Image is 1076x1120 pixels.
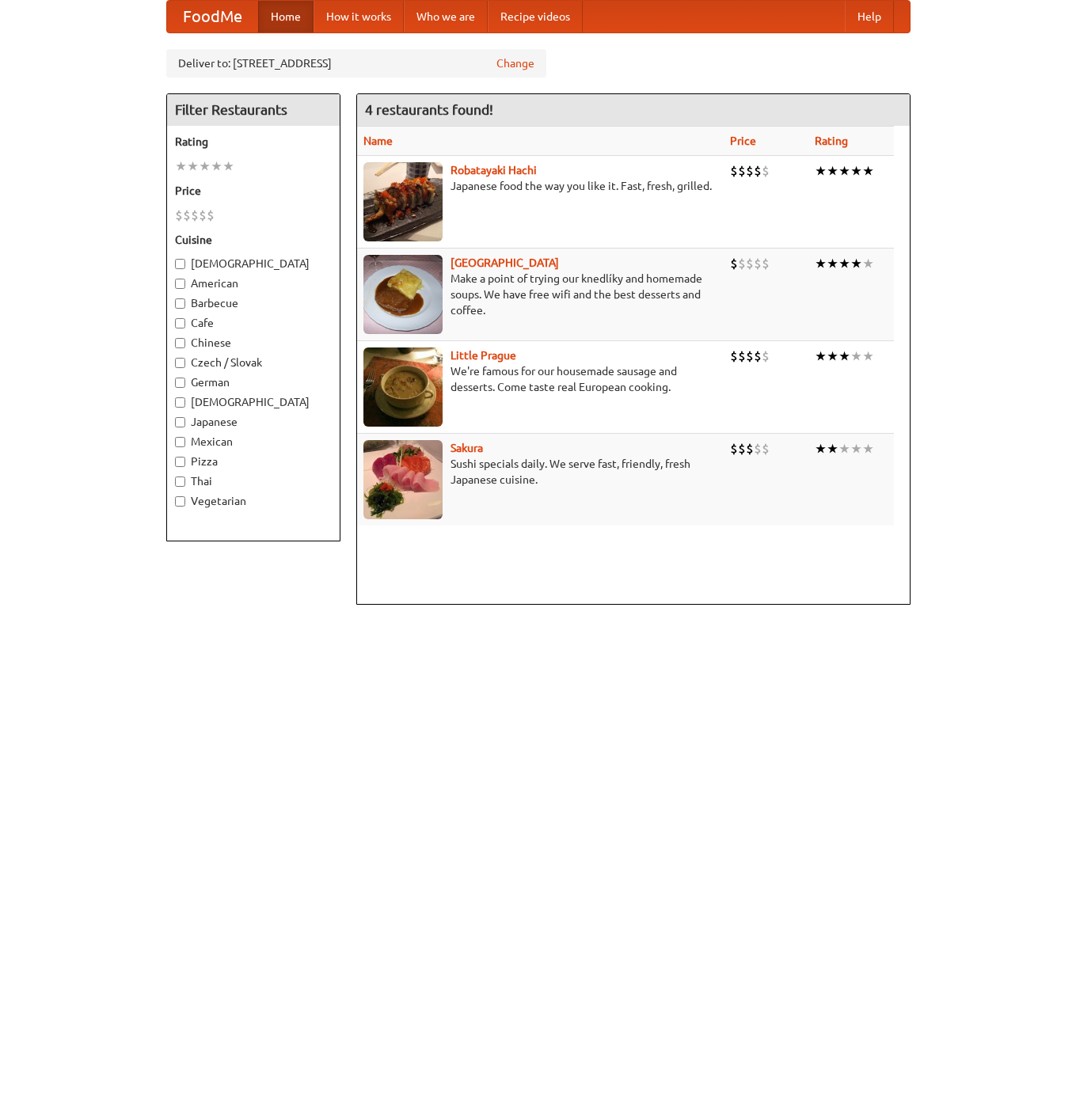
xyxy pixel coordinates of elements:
[363,271,718,318] p: Make a point of trying our knedlíky and homemade soups. We have free wifi and the best desserts a...
[187,158,199,175] li: ★
[451,349,516,362] a: Little Prague
[754,255,762,272] li: $
[730,162,738,180] li: $
[175,295,332,311] label: Barbecue
[762,255,770,272] li: $
[175,476,185,487] input: Thai
[166,49,546,78] div: Deliver to: [STREET_ADDRESS]
[175,275,332,291] label: American
[167,94,340,126] h4: Filter Restaurants
[838,440,850,457] li: ★
[363,162,443,241] img: robatayaki.jpg
[175,378,185,388] input: German
[862,347,874,365] li: ★
[815,347,827,365] li: ★
[175,158,187,175] li: ★
[730,347,738,365] li: $
[199,207,207,224] li: $
[175,256,332,271] label: [DEMOGRAPHIC_DATA]
[862,162,874,180] li: ★
[815,440,827,457] li: ★
[363,440,443,519] img: sakura.jpg
[850,347,862,365] li: ★
[175,355,332,370] label: Czech / Slovak
[762,347,770,365] li: $
[754,162,762,180] li: $
[175,315,332,331] label: Cafe
[183,207,191,224] li: $
[175,318,185,328] input: Cafe
[175,434,332,450] label: Mexican
[815,162,827,180] li: ★
[762,162,770,180] li: $
[827,347,838,365] li: ★
[175,394,332,410] label: [DEMOGRAPHIC_DATA]
[175,473,332,489] label: Thai
[738,255,746,272] li: $
[175,457,185,467] input: Pizza
[762,440,770,457] li: $
[730,440,738,457] li: $
[211,158,222,175] li: ★
[175,259,185,269] input: [DEMOGRAPHIC_DATA]
[862,440,874,457] li: ★
[175,338,185,348] input: Chinese
[451,442,483,454] a: Sakura
[167,1,258,32] a: FoodMe
[175,358,185,368] input: Czech / Slovak
[191,207,199,224] li: $
[175,496,185,507] input: Vegetarian
[314,1,404,32] a: How it works
[746,162,754,180] li: $
[738,347,746,365] li: $
[451,256,559,269] a: [GEOGRAPHIC_DATA]
[838,255,850,272] li: ★
[754,347,762,365] li: $
[363,347,443,427] img: littleprague.jpg
[746,440,754,457] li: $
[175,134,332,150] h5: Rating
[827,440,838,457] li: ★
[175,493,332,509] label: Vegetarian
[730,255,738,272] li: $
[862,255,874,272] li: ★
[730,135,756,147] a: Price
[207,207,215,224] li: $
[815,255,827,272] li: ★
[175,414,332,430] label: Japanese
[175,437,185,447] input: Mexican
[850,440,862,457] li: ★
[488,1,583,32] a: Recipe videos
[175,298,185,309] input: Barbecue
[827,162,838,180] li: ★
[175,374,332,390] label: German
[850,255,862,272] li: ★
[838,347,850,365] li: ★
[175,207,183,224] li: $
[738,162,746,180] li: $
[838,162,850,180] li: ★
[222,158,234,175] li: ★
[363,135,393,147] a: Name
[175,417,185,427] input: Japanese
[827,255,838,272] li: ★
[175,335,332,351] label: Chinese
[363,456,718,488] p: Sushi specials daily. We serve fast, friendly, fresh Japanese cuisine.
[258,1,314,32] a: Home
[754,440,762,457] li: $
[175,279,185,289] input: American
[365,102,493,117] ng-pluralize: 4 restaurants found!
[815,135,848,147] a: Rating
[175,397,185,408] input: [DEMOGRAPHIC_DATA]
[363,363,718,395] p: We're famous for our housemade sausage and desserts. Come taste real European cooking.
[738,440,746,457] li: $
[175,183,332,199] h5: Price
[451,164,537,177] a: Robatayaki Hachi
[175,232,332,248] h5: Cuisine
[199,158,211,175] li: ★
[363,255,443,334] img: czechpoint.jpg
